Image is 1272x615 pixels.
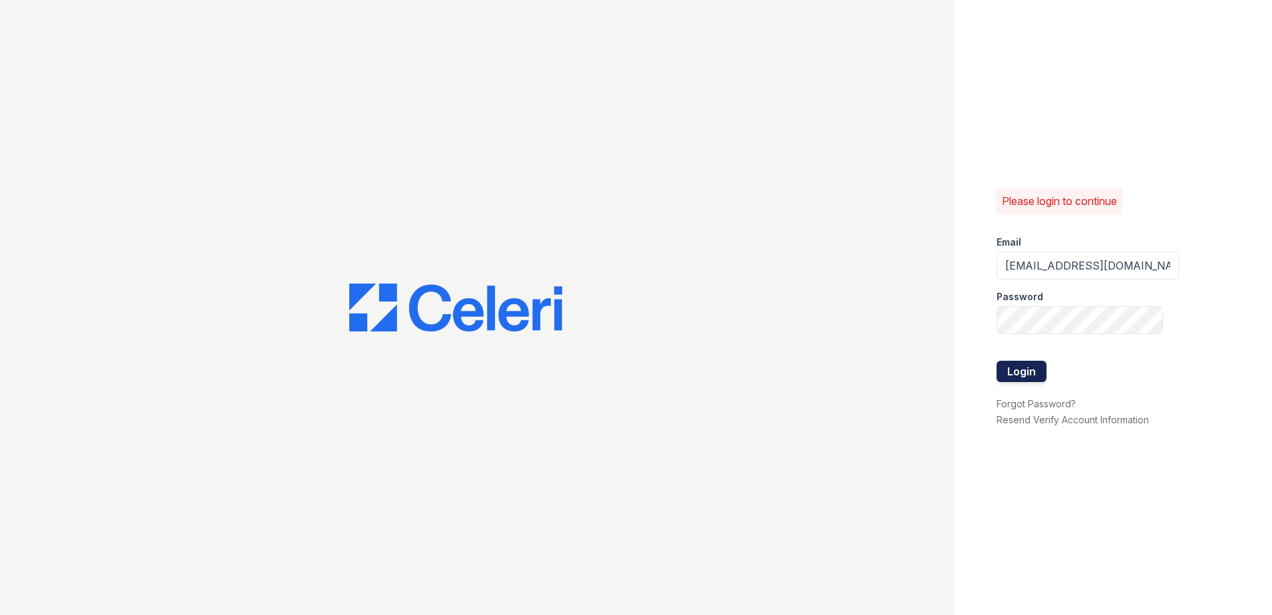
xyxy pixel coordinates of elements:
[997,290,1043,304] label: Password
[997,414,1149,425] a: Resend Verify Account Information
[997,398,1076,409] a: Forgot Password?
[997,236,1021,249] label: Email
[997,361,1046,382] button: Login
[1002,193,1117,209] p: Please login to continue
[349,284,562,331] img: CE_Logo_Blue-a8612792a0a2168367f1c8372b55b34899dd931a85d93a1a3d3e32e68fde9ad4.png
